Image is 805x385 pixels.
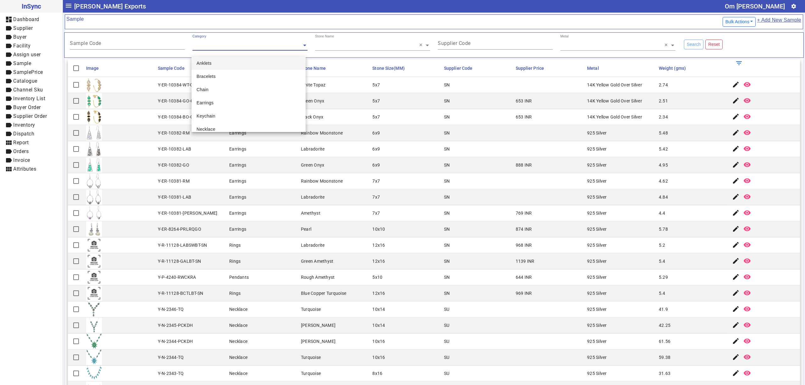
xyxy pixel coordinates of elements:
img: 6b33a039-b376-4f09-8191-9e6e7e61375c [86,125,102,141]
div: SN [444,114,450,120]
div: Y-ER-10381-[PERSON_NAME] [158,210,218,216]
div: 888 INR [516,162,532,168]
span: Supplier Price [516,66,544,71]
mat-icon: remove_red_eye [743,289,751,297]
div: 10x14 [372,306,385,312]
img: 934b3a39-50bb-4311-a0d8-b83f8e581c08 [86,77,102,93]
div: Y-ER-10384-WT-GP [158,82,196,88]
div: Turquoise [301,370,321,377]
div: 6x9 [372,146,380,152]
div: Earrings [229,162,246,168]
div: 31.63 [659,370,670,377]
div: 925 Silver [587,162,607,168]
div: 4.95 [659,162,668,168]
div: Y-N-2344-PCKDH [158,338,193,344]
mat-icon: label [5,33,13,41]
div: Y-N-2345-PCKDH [158,322,193,328]
div: Y-ER-10381-LAB [158,194,192,200]
mat-icon: remove_red_eye [743,177,751,184]
mat-icon: edit [732,369,740,377]
div: Rings [229,242,241,248]
div: SU [444,370,450,377]
div: 5x7 [372,82,380,88]
div: Y-P-4240-RWCKRA [158,274,196,280]
div: 7x7 [372,194,380,200]
div: Y-ER-10382-GO [158,162,189,168]
div: Turquoise [301,354,321,360]
mat-icon: label [5,130,13,138]
ng-dropdown-panel: Options list [192,57,305,132]
div: Necklace [229,354,247,360]
mat-icon: label [5,113,13,120]
div: 5x7 [372,98,380,104]
div: Turquoise [301,306,321,312]
mat-icon: remove_red_eye [743,161,751,168]
div: Rings [229,258,241,264]
img: 27bbd301-68fc-41e3-8a09-3b5920088279 [86,157,102,173]
div: 41.9 [659,306,668,312]
button: Bulk Actions [723,17,756,27]
mat-icon: dashboard [5,16,13,23]
mat-icon: remove_red_eye [743,305,751,313]
div: 2.74 [659,82,668,88]
mat-icon: edit [732,225,740,233]
div: 874 INR [516,226,532,232]
div: Y-ER-8264-PRLRQGO [158,226,201,232]
div: SN [444,290,450,296]
div: 5.48 [659,130,668,136]
div: Earrings [229,146,246,152]
div: 14K Yellow Gold Over Silver [587,114,642,120]
div: Pendants [229,274,249,280]
span: Chain [197,87,208,92]
div: 925 Silver [587,178,607,184]
mat-icon: label [5,77,13,85]
div: 5.4 [659,258,665,264]
mat-icon: view_module [5,165,13,173]
div: Black Onyx [301,114,324,120]
mat-icon: label [5,42,13,50]
span: Supplier Order [13,113,47,119]
a: + Add New Sample [757,16,802,28]
div: 5.29 [659,274,668,280]
div: SN [444,242,450,248]
mat-icon: label [5,60,13,67]
div: SN [444,194,450,200]
div: Rings [229,290,241,296]
span: Inventory [13,122,35,128]
button: Reset [705,40,723,49]
div: 925 Silver [587,274,607,280]
img: 1e10cf81-92ac-4325-9994-a599a94a6288 [86,189,102,205]
div: 59.38 [659,354,670,360]
mat-icon: label [5,121,13,129]
mat-icon: remove_red_eye [743,257,751,265]
div: SN [444,146,450,152]
div: Y-ER-10384-BO-GP [158,114,197,120]
img: be75fe73-d159-4263-96d8-9b723600139c [86,93,102,109]
div: Y-R-11128-GALBT-SN [158,258,201,264]
div: 925 Silver [587,338,607,344]
mat-icon: remove_red_eye [743,193,751,201]
div: 1139 INR [516,258,535,264]
span: Bracelets [197,74,216,79]
span: Earrings [197,100,214,105]
span: Dispatch [13,131,34,137]
div: Metal [560,34,569,39]
mat-icon: remove_red_eye [743,353,751,361]
div: Amethyst [301,210,320,216]
mat-icon: remove_red_eye [743,145,751,152]
div: SU [444,322,450,328]
mat-icon: label [5,51,13,58]
div: 7x7 [372,178,380,184]
div: Green Onyx [301,162,325,168]
mat-icon: edit [732,193,740,201]
div: 12x16 [372,258,385,264]
div: Necklace [229,322,247,328]
div: Y-ER-10381-RM [158,178,190,184]
mat-icon: edit [732,289,740,297]
mat-icon: remove_red_eye [743,241,751,249]
div: Blue Copper Turquoise [301,290,346,296]
div: 925 Silver [587,194,607,200]
mat-icon: filter_list [735,59,743,67]
img: comingsoon.png [86,237,102,253]
div: Labradorite [301,242,325,248]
